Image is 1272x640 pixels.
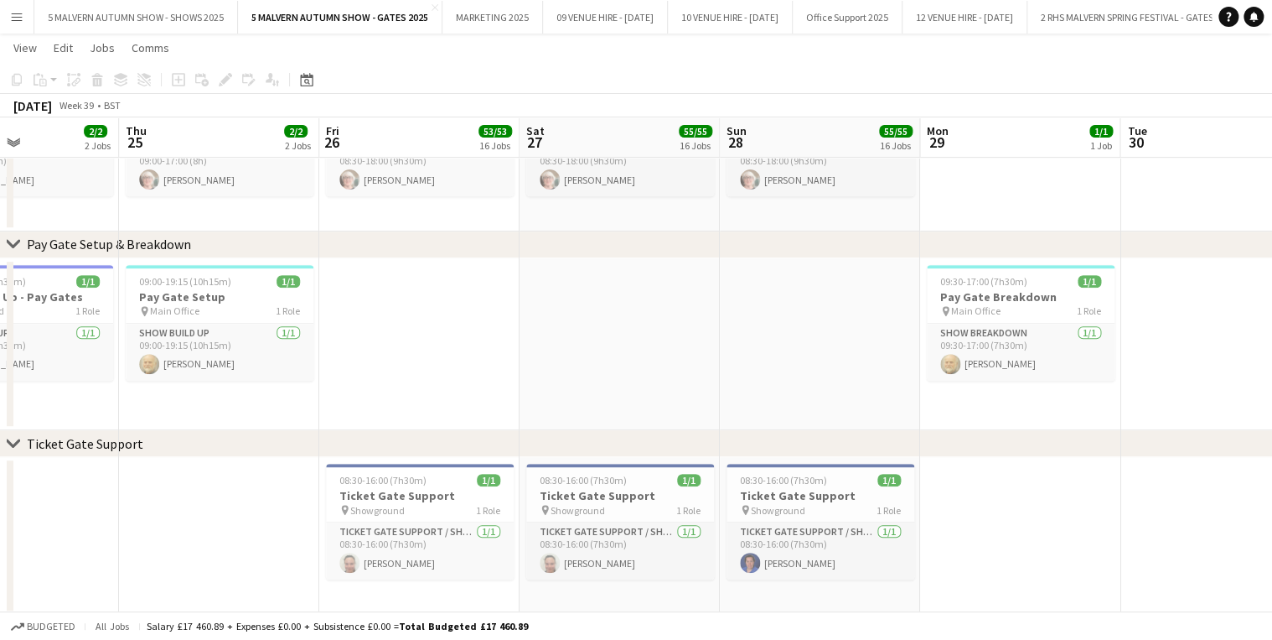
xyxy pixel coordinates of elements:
span: Showground [551,504,605,517]
span: 1 Role [676,504,701,517]
app-job-card: 08:30-16:00 (7h30m)1/1Ticket Gate Support Showground1 RoleTicket Gate Support / Show Support1/108... [326,464,514,580]
div: 16 Jobs [479,139,511,152]
span: Thu [126,123,147,138]
h3: Ticket Gate Support [526,488,714,503]
span: Showground [751,504,805,517]
span: Edit [54,40,73,55]
button: MARKETING 2025 [442,1,543,34]
app-card-role: Receptionist1/108:30-18:00 (9h30m)[PERSON_NAME] [526,139,714,196]
span: 1/1 [1078,275,1101,288]
span: 55/55 [679,125,712,138]
div: Salary £17 460.89 + Expenses £0.00 + Subsistence £0.00 = [147,620,528,632]
span: 08:30-16:00 (7h30m) [540,474,627,487]
span: 55/55 [879,125,913,138]
button: 5 MALVERN AUTUMN SHOW - SHOWS 2025 [34,1,238,34]
a: Edit [47,37,80,59]
span: Comms [132,40,169,55]
span: View [13,40,37,55]
div: 16 Jobs [880,139,912,152]
app-card-role: Receptionist1/108:30-18:00 (9h30m)[PERSON_NAME] [326,139,514,196]
button: 10 VENUE HIRE - [DATE] [668,1,793,34]
span: 08:30-16:00 (7h30m) [339,474,427,487]
div: Ticket Gate Support [27,435,143,452]
span: 53/53 [478,125,512,138]
h3: Pay Gate Setup [126,289,313,304]
app-card-role: Receptionist1/108:30-18:00 (9h30m)[PERSON_NAME] [726,139,914,196]
span: 1 Role [75,304,100,317]
div: 1 Job [1090,139,1112,152]
app-card-role: Show Build Up1/109:00-19:15 (10h15m)[PERSON_NAME] [126,324,313,381]
app-card-role: Ticket Gate Support / Show Support1/108:30-16:00 (7h30m)[PERSON_NAME] [526,523,714,580]
span: Sun [726,123,747,138]
span: Fri [326,123,339,138]
app-job-card: 09:00-19:15 (10h15m)1/1Pay Gate Setup Main Office1 RoleShow Build Up1/109:00-19:15 (10h15m)[PERSO... [126,265,313,381]
span: 08:30-16:00 (7h30m) [740,474,827,487]
button: 5 MALVERN AUTUMN SHOW - GATES 2025 [238,1,442,34]
div: [DATE] [13,97,52,114]
a: Jobs [83,37,122,59]
div: 2 Jobs [285,139,311,152]
app-job-card: 09:30-17:00 (7h30m)1/1Pay Gate Breakdown Main Office1 RoleShow Breakdown1/109:30-17:00 (7h30m)[PE... [927,265,1114,381]
a: Comms [125,37,176,59]
app-card-role: Ticket Gate Support / Show Support1/108:30-16:00 (7h30m)[PERSON_NAME] [726,523,914,580]
span: 26 [323,133,339,152]
h3: Pay Gate Breakdown [927,289,1114,304]
span: 25 [123,133,147,152]
button: 2 RHS MALVERN SPRING FESTIVAL - GATES 2025 [1027,1,1249,34]
span: 09:00-19:15 (10h15m) [139,275,231,288]
button: Office Support 2025 [793,1,902,34]
span: Sat [526,123,545,138]
span: Mon [927,123,949,138]
span: All jobs [92,620,132,632]
div: 2 Jobs [85,139,111,152]
span: Jobs [90,40,115,55]
span: 1/1 [277,275,300,288]
span: 09:30-17:00 (7h30m) [940,275,1027,288]
app-card-role: Receptionist1/109:00-17:00 (8h)[PERSON_NAME] [126,139,313,196]
a: View [7,37,44,59]
span: 27 [524,133,545,152]
span: Main Office [951,304,1001,317]
button: 09 VENUE HIRE - [DATE] [543,1,668,34]
span: Main Office [150,304,199,317]
app-card-role: Show Breakdown1/109:30-17:00 (7h30m)[PERSON_NAME] [927,324,1114,381]
span: 1/1 [1089,125,1113,138]
span: 1 Role [476,504,500,517]
span: 1/1 [477,474,500,487]
span: Total Budgeted £17 460.89 [399,620,528,632]
span: 29 [924,133,949,152]
span: 28 [724,133,747,152]
span: Showground [350,504,405,517]
span: 30 [1125,133,1146,152]
button: 12 VENUE HIRE - [DATE] [902,1,1027,34]
span: 1 Role [876,504,901,517]
div: Pay Gate Setup & Breakdown [27,236,191,252]
app-job-card: 08:30-16:00 (7h30m)1/1Ticket Gate Support Showground1 RoleTicket Gate Support / Show Support1/108... [526,464,714,580]
span: 1/1 [677,474,701,487]
h3: Ticket Gate Support [326,488,514,503]
span: Tue [1127,123,1146,138]
span: 2/2 [84,125,107,138]
span: Week 39 [55,99,97,112]
span: 2/2 [284,125,308,138]
div: 16 Jobs [680,139,711,152]
app-job-card: 08:30-16:00 (7h30m)1/1Ticket Gate Support Showground1 RoleTicket Gate Support / Show Support1/108... [726,464,914,580]
span: 1/1 [76,275,100,288]
button: Budgeted [8,617,78,636]
span: 1 Role [1077,304,1101,317]
span: 1/1 [877,474,901,487]
span: Budgeted [27,621,75,632]
span: 1 Role [276,304,300,317]
app-card-role: Ticket Gate Support / Show Support1/108:30-16:00 (7h30m)[PERSON_NAME] [326,523,514,580]
h3: Ticket Gate Support [726,488,914,503]
div: BST [104,99,121,112]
